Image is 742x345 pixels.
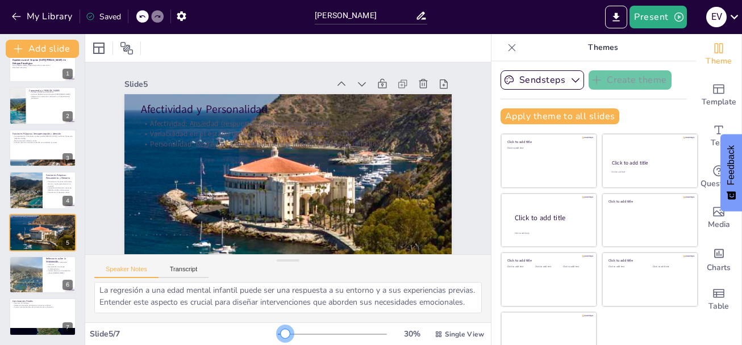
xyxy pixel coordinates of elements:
div: 2 [62,111,73,121]
button: Transcript [159,266,209,278]
p: Contexto: Residencia en el Hospicio [DATE][PERSON_NAME]. [29,93,73,95]
p: Objetivo de la intervención: Evaluación y acompañamiento psicológico. [29,95,73,99]
p: Personalidad: Regresión a una edad mental infantil (influencia del Ello). [143,124,436,165]
span: Text [711,137,727,149]
p: Afectividad: Ansiedad (respuesta cognitiva y conductual). [145,103,439,144]
div: Click to add text [608,266,644,268]
p: Variabilidad en el estado de ánimo (eutimia y [MEDICAL_DATA]). [144,113,437,154]
div: Change the overall theme [696,34,741,75]
p: Afectividad y Personalidad [146,87,440,133]
div: Layout [90,39,108,57]
div: Get real-time input from your audience [696,157,741,197]
button: My Library [9,7,77,26]
p: Sensopercepción: Dificultades visuales (posible [MEDICAL_DATA]) y auditivas (hipoacusia, [MEDICAL... [12,136,73,140]
div: 6 [9,256,76,293]
button: Feedback - Show survey [720,134,742,211]
p: Importancia de la evaluación continua. [46,262,73,266]
button: Sendsteps [501,70,584,90]
span: Position [120,41,134,55]
button: Speaker Notes [94,266,159,278]
p: Necesidad de un enfoque multidisciplinario. [46,266,73,270]
div: Click to add text [535,266,561,268]
div: Click to add title [515,213,587,223]
span: Theme [706,55,732,68]
div: Click to add text [563,266,589,268]
span: Feedback [726,145,736,185]
p: Variabilidad en el estado de ánimo (eutimia y [MEDICAL_DATA]). [12,221,73,223]
p: Dificultad en la expresión verbal. [46,191,73,193]
p: Reflexiones sobre la Intervención [46,257,73,263]
p: Pensamiento: Presencia de fantasías diurnas y sueños (pensamiento no racional). [46,181,73,187]
button: Apply theme to all slides [501,108,619,124]
button: e v [706,6,727,28]
p: Paciente jubilada, sexo femenino. [29,91,73,93]
span: Media [708,218,730,231]
p: Themes [521,34,685,61]
div: Slide 5 / 7 [90,329,278,339]
p: Resumen de hallazgos. [12,302,73,305]
button: Export to PowerPoint [605,6,627,28]
p: Futuras recomendaciones para intervenciones en hospicios. [12,306,73,309]
p: Capacidad de deducción a pesar de [MEDICAL_DATA] y distracciones. [46,187,73,191]
div: Click to add title [612,159,687,166]
div: 1 [9,45,76,82]
p: Funciones Psíquicas: Sensopercepción y Atención [12,132,73,136]
div: Click to add title [608,258,690,263]
button: Present [630,6,686,28]
div: Add a table [696,279,741,320]
div: Add images, graphics, shapes or video [696,197,741,238]
span: Table [708,300,729,313]
div: Click to add title [507,258,589,263]
div: Click to add text [507,147,589,150]
button: Create theme [589,70,672,90]
div: Add text boxes [696,116,741,157]
div: 1 [62,69,73,79]
div: Saved [86,11,121,22]
div: 3 [9,129,76,167]
div: 5 [9,214,76,251]
div: 3 [62,153,73,163]
div: Add ready made slides [696,75,741,116]
div: Add charts and graphs [696,238,741,279]
div: Click to add title [507,140,589,144]
p: Buena percepción olfativa y táctil. [12,140,73,142]
p: Impacto positivo en la calidad de vida de [PERSON_NAME]. [46,270,73,274]
p: Afectividad: Ansiedad (respuesta cognitiva y conductual). [12,218,73,221]
p: Conociendo a [PERSON_NAME] [29,89,73,92]
div: 4 [62,196,73,206]
div: 2 [9,87,76,124]
span: Single View [445,330,484,339]
span: Charts [707,262,731,274]
strong: Experiencia en el Hospicio [DATE][PERSON_NAME]: Un Enfoque Psicológico [12,58,66,65]
button: Add slide [6,40,79,58]
div: 7 [9,298,76,335]
p: Personalidad: Regresión a una edad mental infantil (influencia del Ello). [12,223,73,225]
p: Relevancia del apoyo psicológico en entornos similares. [12,304,73,306]
p: Atención: Atención voluntaria enfocada en actividades manuales. [12,142,73,144]
div: Slide 5 [132,62,337,94]
div: 5 [62,238,73,248]
div: 6 [62,280,73,290]
div: 4 [9,171,76,209]
p: Conclusiones Finales [12,300,73,303]
p: Generated with [URL] [12,66,73,69]
div: 7 [62,322,73,333]
div: Click to add text [611,171,687,174]
div: Click to add body [515,232,586,235]
p: Afectividad y Personalidad [12,215,73,218]
div: e v [706,7,727,27]
span: Template [702,96,736,108]
div: Click to add text [653,266,689,268]
p: Caso [PERSON_NAME] y Reflexiones sobre la Intervención [12,65,73,67]
div: 30 % [398,329,426,339]
textarea: La ansiedad que presenta [PERSON_NAME] es un aspecto importante a abordar en su intervención, ya ... [94,282,482,313]
p: Funciones Psíquicas: Pensamiento y Memoria [46,174,73,180]
div: Click to add title [608,199,690,203]
span: Questions [701,178,737,190]
input: Insert title [315,7,415,24]
div: Click to add text [507,266,533,268]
